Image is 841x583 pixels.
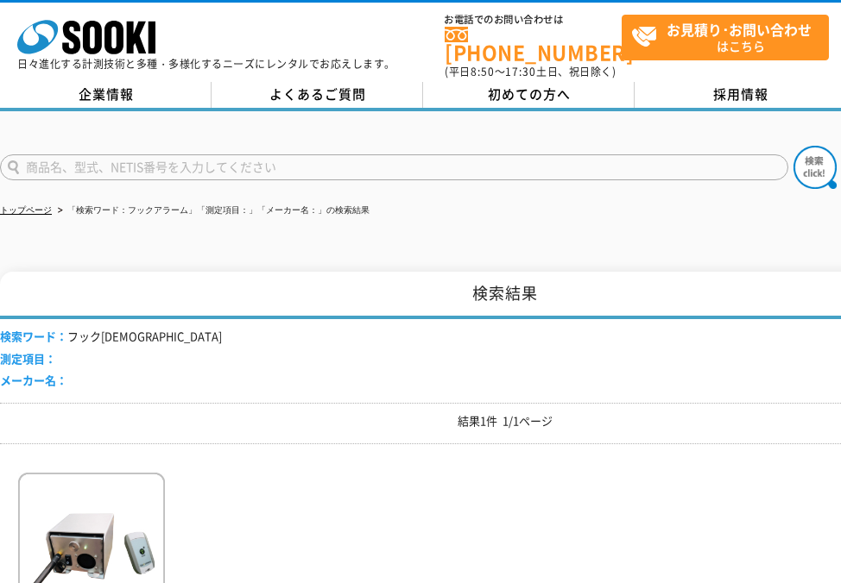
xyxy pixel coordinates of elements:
span: はこちら [631,16,828,59]
a: お見積り･お問い合わせはこちら [622,15,829,60]
span: (平日 ～ 土日、祝日除く) [445,64,616,79]
p: 日々進化する計測技術と多種・多様化するニーズにレンタルでお応えします。 [17,59,395,69]
a: 初めての方へ [423,82,635,108]
span: 17:30 [505,64,536,79]
span: 初めての方へ [488,85,571,103]
span: 8:50 [471,64,495,79]
img: btn_search.png [794,146,837,189]
a: [PHONE_NUMBER] [445,27,622,62]
strong: お見積り･お問い合わせ [667,19,812,40]
li: 「検索ワード：フックアラーム」「測定項目：」「メーカー名：」の検索結果 [54,202,370,220]
a: よくあるご質問 [212,82,423,108]
span: お電話でのお問い合わせは [445,15,622,25]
